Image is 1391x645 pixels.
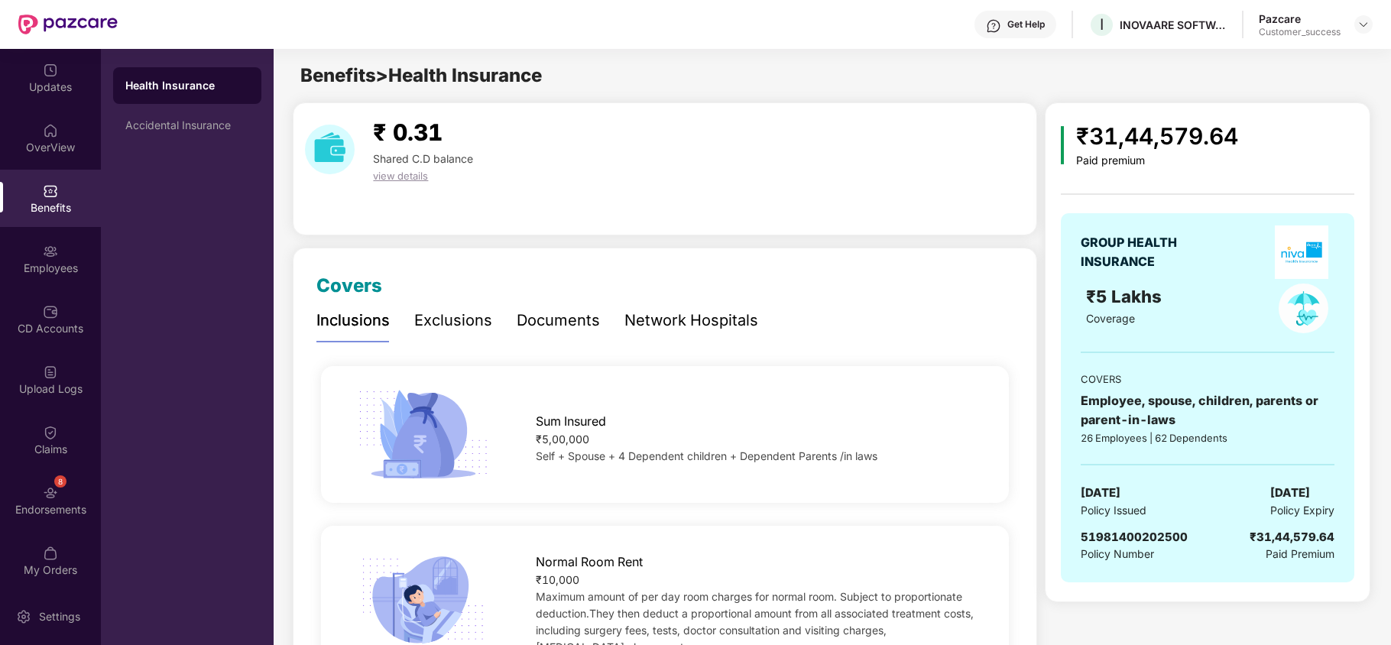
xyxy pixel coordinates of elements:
div: Health Insurance [125,78,249,93]
div: ₹5,00,000 [536,431,978,448]
span: view details [373,170,428,182]
img: svg+xml;base64,PHN2ZyBpZD0iRW5kb3JzZW1lbnRzIiB4bWxucz0iaHR0cDovL3d3dy53My5vcmcvMjAwMC9zdmciIHdpZH... [43,485,58,501]
span: ₹5 Lakhs [1086,287,1166,306]
span: Normal Room Rent [536,553,643,572]
div: ₹10,000 [536,572,978,588]
img: svg+xml;base64,PHN2ZyBpZD0iVXBkYXRlZCIgeG1sbnM9Imh0dHA6Ly93d3cudzMub3JnLzIwMDAvc3ZnIiB3aWR0aD0iMj... [43,63,58,78]
div: INOVAARE SOFTWARE SOLUTIONS PRIVATE LIMITED [1120,18,1227,32]
span: Policy Issued [1081,502,1146,519]
span: [DATE] [1081,484,1120,502]
div: Employee, spouse, children, parents or parent-in-laws [1081,391,1334,429]
span: Benefits > Health Insurance [300,64,542,86]
span: Sum Insured [536,412,606,431]
img: insurerLogo [1275,225,1328,279]
span: ₹ 0.31 [373,118,443,146]
img: svg+xml;base64,PHN2ZyBpZD0iTXlfT3JkZXJzIiBkYXRhLW5hbWU9Ik15IE9yZGVycyIgeG1sbnM9Imh0dHA6Ly93d3cudz... [43,546,58,561]
img: svg+xml;base64,PHN2ZyBpZD0iQ0RfQWNjb3VudHMiIGRhdGEtbmFtZT0iQ0QgQWNjb3VudHMiIHhtbG5zPSJodHRwOi8vd3... [43,304,58,319]
span: Covers [316,274,382,297]
div: Get Help [1007,18,1045,31]
div: GROUP HEALTH INSURANCE [1081,233,1214,271]
div: Customer_success [1259,26,1341,38]
img: svg+xml;base64,PHN2ZyBpZD0iQ2xhaW0iIHhtbG5zPSJodHRwOi8vd3d3LnczLm9yZy8yMDAwL3N2ZyIgd2lkdGg9IjIwIi... [43,425,58,440]
span: I [1100,15,1104,34]
div: Settings [34,609,85,624]
img: download [305,125,355,174]
img: icon [1061,126,1065,164]
span: Paid Premium [1266,546,1334,562]
span: 51981400202500 [1081,530,1188,544]
div: COVERS [1081,371,1334,387]
span: Coverage [1086,312,1135,325]
div: Exclusions [414,309,492,332]
img: svg+xml;base64,PHN2ZyBpZD0iVXBsb2FkX0xvZ3MiIGRhdGEtbmFtZT0iVXBsb2FkIExvZ3MiIHhtbG5zPSJodHRwOi8vd3... [43,365,58,380]
div: ₹31,44,579.64 [1076,118,1238,154]
div: Accidental Insurance [125,119,249,131]
img: svg+xml;base64,PHN2ZyBpZD0iSG9tZSIgeG1sbnM9Imh0dHA6Ly93d3cudzMub3JnLzIwMDAvc3ZnIiB3aWR0aD0iMjAiIG... [43,123,58,138]
span: [DATE] [1270,484,1310,502]
img: icon [352,385,494,484]
img: policyIcon [1279,284,1328,333]
img: New Pazcare Logo [18,15,118,34]
img: svg+xml;base64,PHN2ZyBpZD0iSGVscC0zMngzMiIgeG1sbnM9Imh0dHA6Ly93d3cudzMub3JnLzIwMDAvc3ZnIiB3aWR0aD... [986,18,1001,34]
span: Self + Spouse + 4 Dependent children + Dependent Parents /in laws [536,449,877,462]
div: Network Hospitals [624,309,758,332]
img: svg+xml;base64,PHN2ZyBpZD0iQmVuZWZpdHMiIHhtbG5zPSJodHRwOi8vd3d3LnczLm9yZy8yMDAwL3N2ZyIgd2lkdGg9Ij... [43,183,58,199]
span: Policy Expiry [1270,502,1334,519]
div: Inclusions [316,309,390,332]
span: Shared C.D balance [373,152,473,165]
span: Policy Number [1081,547,1154,560]
img: svg+xml;base64,PHN2ZyBpZD0iRHJvcGRvd24tMzJ4MzIiIHhtbG5zPSJodHRwOi8vd3d3LnczLm9yZy8yMDAwL3N2ZyIgd2... [1357,18,1370,31]
div: 8 [54,475,66,488]
img: svg+xml;base64,PHN2ZyBpZD0iRW1wbG95ZWVzIiB4bWxucz0iaHR0cDovL3d3dy53My5vcmcvMjAwMC9zdmciIHdpZHRoPS... [43,244,58,259]
div: Pazcare [1259,11,1341,26]
img: svg+xml;base64,PHN2ZyBpZD0iU2V0dGluZy0yMHgyMCIgeG1sbnM9Imh0dHA6Ly93d3cudzMub3JnLzIwMDAvc3ZnIiB3aW... [16,609,31,624]
div: Documents [517,309,600,332]
div: Paid premium [1076,154,1238,167]
div: ₹31,44,579.64 [1250,528,1334,546]
div: 26 Employees | 62 Dependents [1081,430,1334,446]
